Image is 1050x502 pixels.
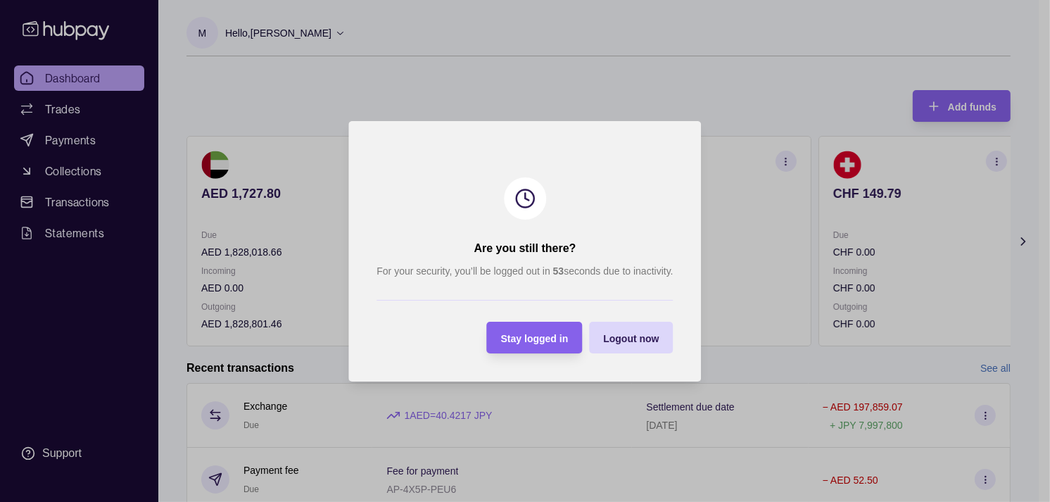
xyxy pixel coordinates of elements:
[589,322,673,353] button: Logout now
[487,322,583,353] button: Stay logged in
[603,332,659,344] span: Logout now
[377,263,673,279] p: For your security, you’ll be logged out in seconds due to inactivity.
[474,241,576,256] h2: Are you still there?
[501,332,569,344] span: Stay logged in
[553,265,564,277] strong: 53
